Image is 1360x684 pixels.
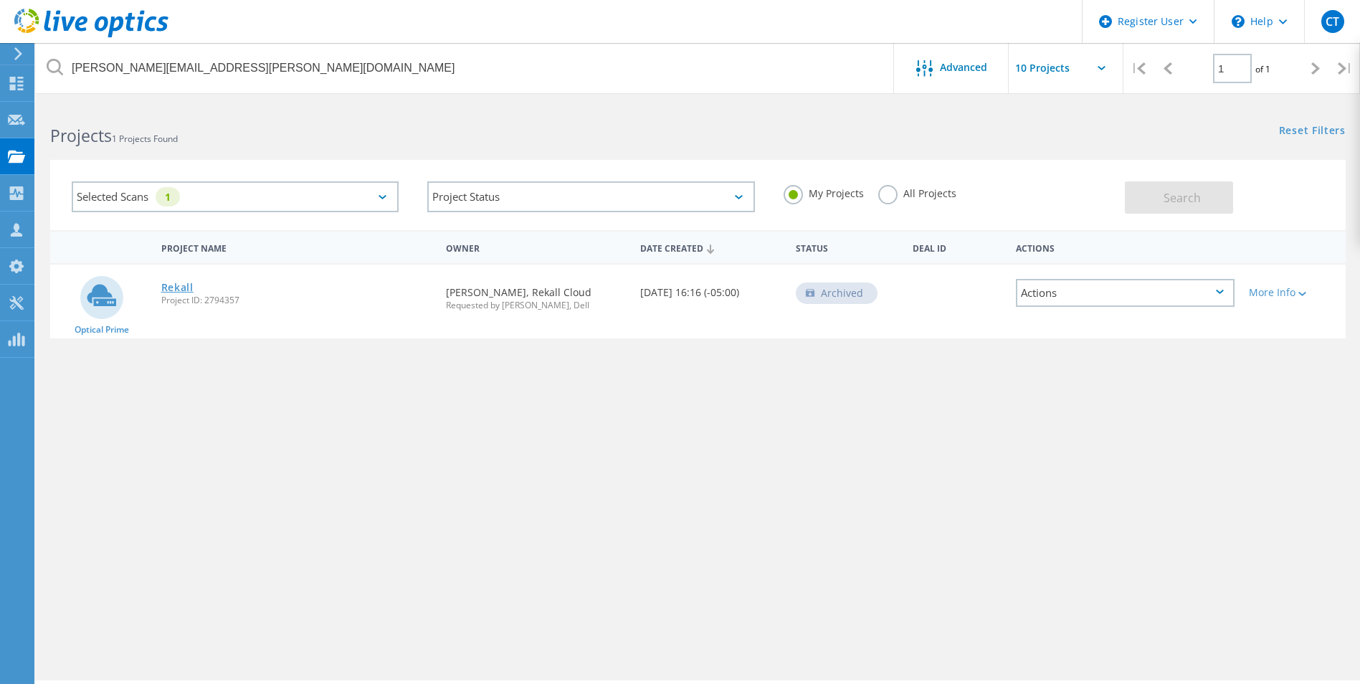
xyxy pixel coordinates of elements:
[427,181,754,212] div: Project Status
[50,124,112,147] b: Projects
[940,62,987,72] span: Advanced
[112,133,178,145] span: 1 Projects Found
[1164,190,1201,206] span: Search
[905,234,1009,260] div: Deal Id
[72,181,399,212] div: Selected Scans
[161,282,194,293] a: Rekall
[156,187,180,206] div: 1
[439,265,633,324] div: [PERSON_NAME], Rekall Cloud
[154,234,439,260] div: Project Name
[789,234,905,260] div: Status
[878,185,956,199] label: All Projects
[36,43,895,93] input: Search projects by name, owner, ID, company, etc
[1016,279,1235,307] div: Actions
[633,234,789,261] div: Date Created
[1123,43,1153,94] div: |
[1279,125,1346,138] a: Reset Filters
[633,265,789,312] div: [DATE] 16:16 (-05:00)
[784,185,864,199] label: My Projects
[1331,43,1360,94] div: |
[439,234,633,260] div: Owner
[1249,288,1338,298] div: More Info
[1125,181,1233,214] button: Search
[1232,15,1245,28] svg: \n
[14,30,168,40] a: Live Optics Dashboard
[75,326,129,334] span: Optical Prime
[446,301,626,310] span: Requested by [PERSON_NAME], Dell
[1009,234,1242,260] div: Actions
[796,282,878,304] div: Archived
[161,296,432,305] span: Project ID: 2794357
[1326,16,1339,27] span: CT
[1255,63,1270,75] span: of 1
